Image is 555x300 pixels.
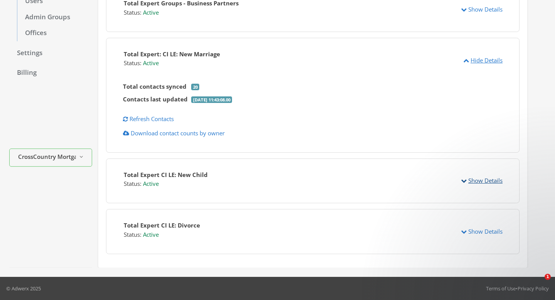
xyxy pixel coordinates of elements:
a: Billing [9,65,92,81]
span: 1 [545,274,551,280]
button: Show Details [456,224,508,239]
button: CrossCountry Mortgage [9,148,92,167]
span: Active [143,59,160,67]
a: Terms of Use [486,285,516,292]
iframe: Intercom notifications message [401,225,555,279]
label: Status: [124,230,143,239]
label: Status: [124,179,143,188]
a: Admin Groups [17,9,92,25]
div: Total Expert: CI LE: New Marriage [124,50,220,59]
a: Offices [17,25,92,41]
div: Total Expert CI LE: Divorce [124,221,200,230]
span: 20 [191,84,199,90]
button: Show Details [456,174,508,188]
label: Status: [124,8,143,17]
th: Contacts last updated [121,93,190,106]
button: Refresh Contacts [118,112,179,126]
span: Active [143,8,160,16]
div: • [486,285,549,292]
button: Show Details [456,2,508,17]
span: [DATE] 11:43:08.00 [191,96,232,103]
a: Download contact counts by owner [123,129,225,137]
div: Total Expert CI LE: New Child [124,170,208,179]
button: Download contact counts by owner [118,126,230,140]
a: Privacy Policy [518,285,549,292]
span: Active [143,231,160,238]
label: Status: [124,59,143,67]
a: Settings [9,45,92,61]
span: CrossCountry Mortgage [18,152,76,161]
iframe: Intercom live chat [529,274,547,292]
th: Total contacts synced [121,80,190,93]
button: Hide Details [458,53,508,67]
p: © Adwerx 2025 [6,285,41,292]
span: Active [143,180,160,187]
